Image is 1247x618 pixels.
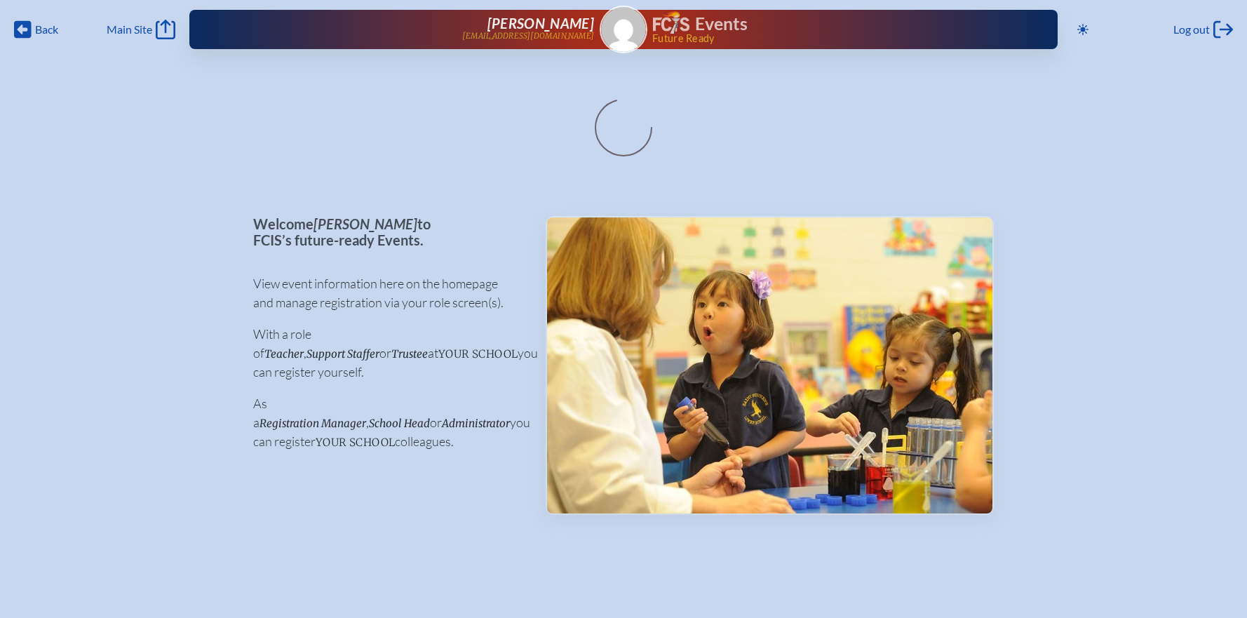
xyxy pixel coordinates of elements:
span: Future Ready [652,34,1013,43]
span: School Head [369,417,430,430]
span: Log out [1173,22,1210,36]
a: Gravatar [600,6,647,53]
a: Main Site [107,20,175,39]
p: As a , or you can register colleagues. [253,394,523,451]
p: With a role of , or at you can register yourself. [253,325,523,382]
span: Trustee [391,347,428,361]
span: [PERSON_NAME] [314,215,417,232]
span: your school [316,436,395,449]
span: Support Staffer [306,347,379,361]
div: FCIS Events — Future ready [653,11,1013,43]
p: View event information here on the homepage and manage registration via your role screen(s). [253,274,523,312]
p: [EMAIL_ADDRESS][DOMAIN_NAME] [462,32,594,41]
span: Administrator [442,417,510,430]
span: Main Site [107,22,152,36]
span: Back [35,22,58,36]
p: Welcome to FCIS’s future-ready Events. [253,216,523,248]
span: [PERSON_NAME] [487,15,594,32]
span: Teacher [264,347,304,361]
img: Gravatar [601,7,646,52]
a: [PERSON_NAME][EMAIL_ADDRESS][DOMAIN_NAME] [234,15,594,43]
span: Registration Manager [259,417,366,430]
img: Events [547,217,992,513]
span: your school [438,347,518,361]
